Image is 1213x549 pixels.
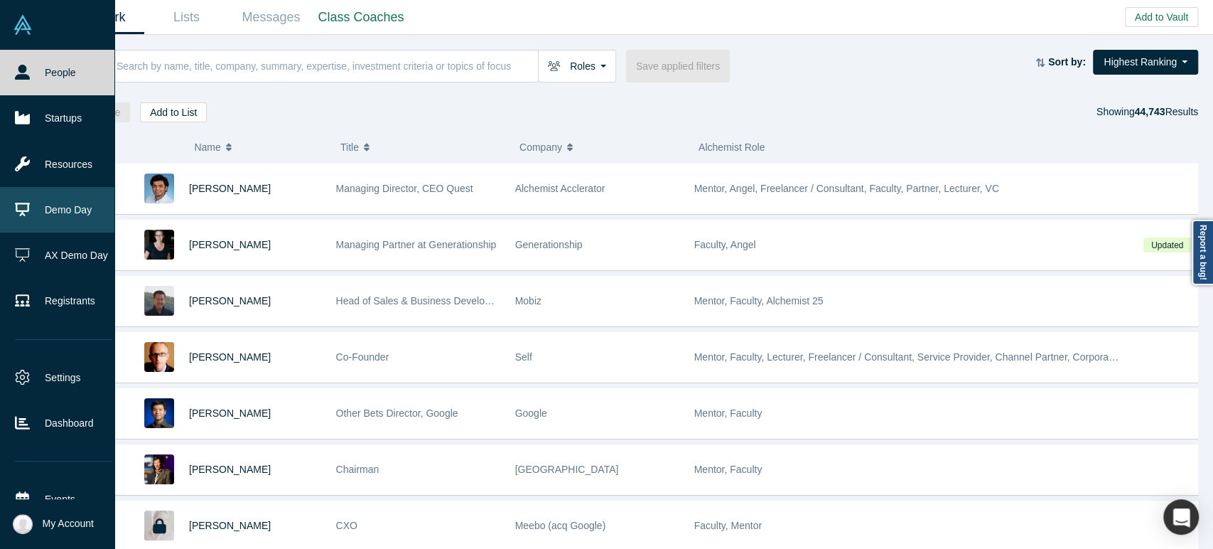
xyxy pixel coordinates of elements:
[1134,106,1165,117] strong: 44,743
[313,1,409,34] a: Class Coaches
[13,514,94,534] button: My Account
[144,454,174,484] img: Timothy Chou's Profile Image
[694,464,762,475] span: Mentor, Faculty
[336,407,458,419] span: Other Bets Director, Google
[189,464,271,475] a: [PERSON_NAME]
[189,295,271,307] a: [PERSON_NAME]
[336,239,497,250] span: Managing Partner at Generationship
[1096,102,1198,122] div: Showing
[189,239,271,250] a: [PERSON_NAME]
[1093,50,1198,75] button: Highest Ranking
[340,132,505,162] button: Title
[229,1,313,34] a: Messages
[144,342,174,372] img: Robert Winder's Profile Image
[144,174,174,203] img: Gnani Palanikumar's Profile Image
[519,132,562,162] span: Company
[515,407,547,419] span: Google
[189,351,271,363] a: [PERSON_NAME]
[694,183,999,194] span: Mentor, Angel, Freelancer / Consultant, Faculty, Partner, Lecturer, VC
[626,50,730,82] button: Save applied filters
[13,15,33,35] img: Alchemist Vault Logo
[515,351,532,363] span: Self
[515,295,541,307] span: Mobiz
[336,351,389,363] span: Co-Founder
[194,132,220,162] span: Name
[1143,238,1190,252] span: Updated
[515,464,619,475] span: [GEOGRAPHIC_DATA]
[115,49,538,82] input: Search by name, title, company, summary, expertise, investment criteria or topics of focus
[194,132,325,162] button: Name
[694,239,756,250] span: Faculty, Angel
[694,407,762,419] span: Mentor, Faculty
[189,520,271,531] a: [PERSON_NAME]
[144,230,174,260] img: Rachel Chalmers's Profile Image
[144,286,174,316] img: Michael Chang's Profile Image
[336,183,473,194] span: Managing Director, CEO Quest
[140,102,207,122] button: Add to List
[189,183,271,194] a: [PERSON_NAME]
[336,295,551,307] span: Head of Sales & Business Development (interim)
[1048,56,1086,68] strong: Sort by:
[336,520,357,531] span: CXO
[336,464,379,475] span: Chairman
[694,351,1161,363] span: Mentor, Faculty, Lecturer, Freelancer / Consultant, Service Provider, Channel Partner, Corporate ...
[43,516,94,531] span: My Account
[13,514,33,534] img: Rea Medina's Account
[519,132,684,162] button: Company
[699,142,765,153] span: Alchemist Role
[515,183,605,194] span: Alchemist Acclerator
[189,407,271,419] a: [PERSON_NAME]
[1125,7,1198,27] button: Add to Vault
[694,520,762,531] span: Faculty, Mentor
[694,295,824,307] span: Mentor, Faculty, Alchemist 25
[340,132,359,162] span: Title
[515,239,583,250] span: Generationship
[515,520,606,531] span: Meebo (acq Google)
[1192,220,1213,285] a: Report a bug!
[144,398,174,428] img: Steven Kan's Profile Image
[1134,106,1198,117] span: Results
[538,50,616,82] button: Roles
[144,1,229,34] a: Lists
